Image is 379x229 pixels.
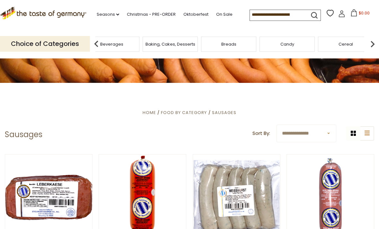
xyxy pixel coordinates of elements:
a: Seasons [97,11,119,18]
button: $0.00 [347,9,374,19]
a: Beverages [100,42,123,47]
img: next arrow [366,38,379,50]
a: On Sale [216,11,233,18]
h1: Sausages [5,130,42,139]
a: Food By Category [161,110,207,116]
a: Oktoberfest [183,11,208,18]
a: Cereal [339,42,353,47]
span: $0.00 [359,10,370,16]
a: Christmas - PRE-ORDER [127,11,176,18]
img: previous arrow [90,38,103,50]
a: Candy [280,42,294,47]
a: Sausages [212,110,236,116]
label: Sort By: [252,129,270,137]
a: Breads [221,42,236,47]
a: Baking, Cakes, Desserts [145,42,195,47]
a: Home [143,110,156,116]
